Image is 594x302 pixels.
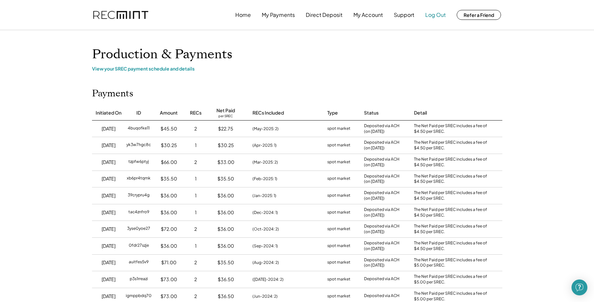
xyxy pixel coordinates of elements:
[327,176,350,182] div: spot market
[252,110,284,116] div: RECs Included
[160,293,177,300] div: $73.00
[160,209,177,216] div: $36.00
[160,276,177,283] div: $73.00
[217,192,234,199] div: $36.00
[128,192,150,199] div: 39crypru4g
[364,276,399,283] div: Deposited via ACH
[262,8,295,22] button: My Payments
[364,293,399,300] div: Deposited via ACH
[102,159,115,166] div: [DATE]
[102,243,115,249] div: [DATE]
[327,226,350,232] div: spot market
[364,174,399,185] div: Deposited via ACH (on [DATE])
[126,142,151,149] div: yk3w7hgc8c
[195,176,197,182] div: 1
[252,210,278,216] div: (Dec-2024: 1)
[93,11,148,19] img: recmint-logotype%403x.png
[327,192,350,199] div: spot market
[218,293,234,300] div: $36.50
[252,126,279,132] div: (May-2025: 2)
[414,291,490,302] div: The Net Paid per SREC includes a fee of $5.00 per SREC.
[217,243,234,249] div: $36.00
[414,257,490,269] div: The Net Paid per SREC includes a fee of $5.00 per SREC.
[252,260,279,266] div: (Aug-2024: 2)
[160,110,178,116] div: Amount
[96,110,121,116] div: Initiated On
[102,259,115,266] div: [DATE]
[194,126,197,132] div: 2
[161,142,177,149] div: $30.25
[129,243,149,249] div: 0fdr27szje
[195,142,197,149] div: 1
[425,8,446,22] button: Log Out
[252,193,276,199] div: (Jan-2025: 1)
[218,114,233,119] div: per SREC
[327,276,350,283] div: spot market
[252,142,277,148] div: (Apr-2025: 1)
[102,192,115,199] div: [DATE]
[364,190,399,201] div: Deposited via ACH (on [DATE])
[161,159,177,166] div: $66.00
[217,226,234,232] div: $36.00
[128,126,150,132] div: 4buqofke11
[327,209,350,216] div: spot market
[128,159,149,166] div: tzpfw6ptyj
[218,126,233,132] div: $22.75
[190,110,202,116] div: RECs
[102,293,115,300] div: [DATE]
[194,293,197,300] div: 2
[102,276,115,283] div: [DATE]
[160,176,177,182] div: $35.50
[217,176,234,182] div: $35.50
[218,276,234,283] div: $36.50
[195,243,197,249] div: 1
[327,142,350,149] div: spot market
[130,276,148,283] div: p3s1rreazi
[327,159,350,166] div: spot market
[102,176,115,182] div: [DATE]
[127,176,151,182] div: xb6pr4tqmk
[364,240,399,252] div: Deposited via ACH (on [DATE])
[364,157,399,168] div: Deposited via ACH (on [DATE])
[353,8,383,22] button: My Account
[327,110,338,116] div: Type
[414,174,490,185] div: The Net Paid per SREC includes a fee of $4.50 per SREC.
[160,192,177,199] div: $36.00
[92,47,502,62] h1: Production & Payments
[252,277,284,282] div: ([DATE]-2024: 2)
[217,259,234,266] div: $35.50
[102,142,115,149] div: [DATE]
[364,257,399,269] div: Deposited via ACH (on [DATE])
[394,8,414,22] button: Support
[217,159,234,166] div: $33.00
[102,126,115,132] div: [DATE]
[252,293,278,299] div: (Jun-2024: 2)
[252,159,278,165] div: (Mar-2025: 2)
[571,279,587,295] div: Open Intercom Messenger
[161,226,177,232] div: $72.00
[364,207,399,218] div: Deposited via ACH (on [DATE])
[414,240,490,252] div: The Net Paid per SREC includes a fee of $4.50 per SREC.
[161,259,176,266] div: $71.00
[327,243,350,249] div: spot market
[160,126,177,132] div: $45.50
[102,226,115,232] div: [DATE]
[364,110,379,116] div: Status
[327,259,350,266] div: spot market
[252,226,279,232] div: (Oct-2024: 2)
[414,123,490,134] div: The Net Paid per SREC includes a fee of $4.50 per SREC.
[160,243,177,249] div: $36.00
[92,66,502,72] div: View your SREC payment schedule and details
[364,123,399,134] div: Deposited via ACH (on [DATE])
[414,157,490,168] div: The Net Paid per SREC includes a fee of $4.50 per SREC.
[216,107,235,114] div: Net Paid
[414,110,427,116] div: Detail
[217,209,234,216] div: $36.00
[252,243,278,249] div: (Sep-2024: 1)
[218,142,234,149] div: $30.25
[414,274,490,285] div: The Net Paid per SREC includes a fee of $5.00 per SREC.
[327,293,350,300] div: spot market
[195,192,197,199] div: 1
[457,10,501,20] button: Refer a Friend
[364,224,399,235] div: Deposited via ACH (on [DATE])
